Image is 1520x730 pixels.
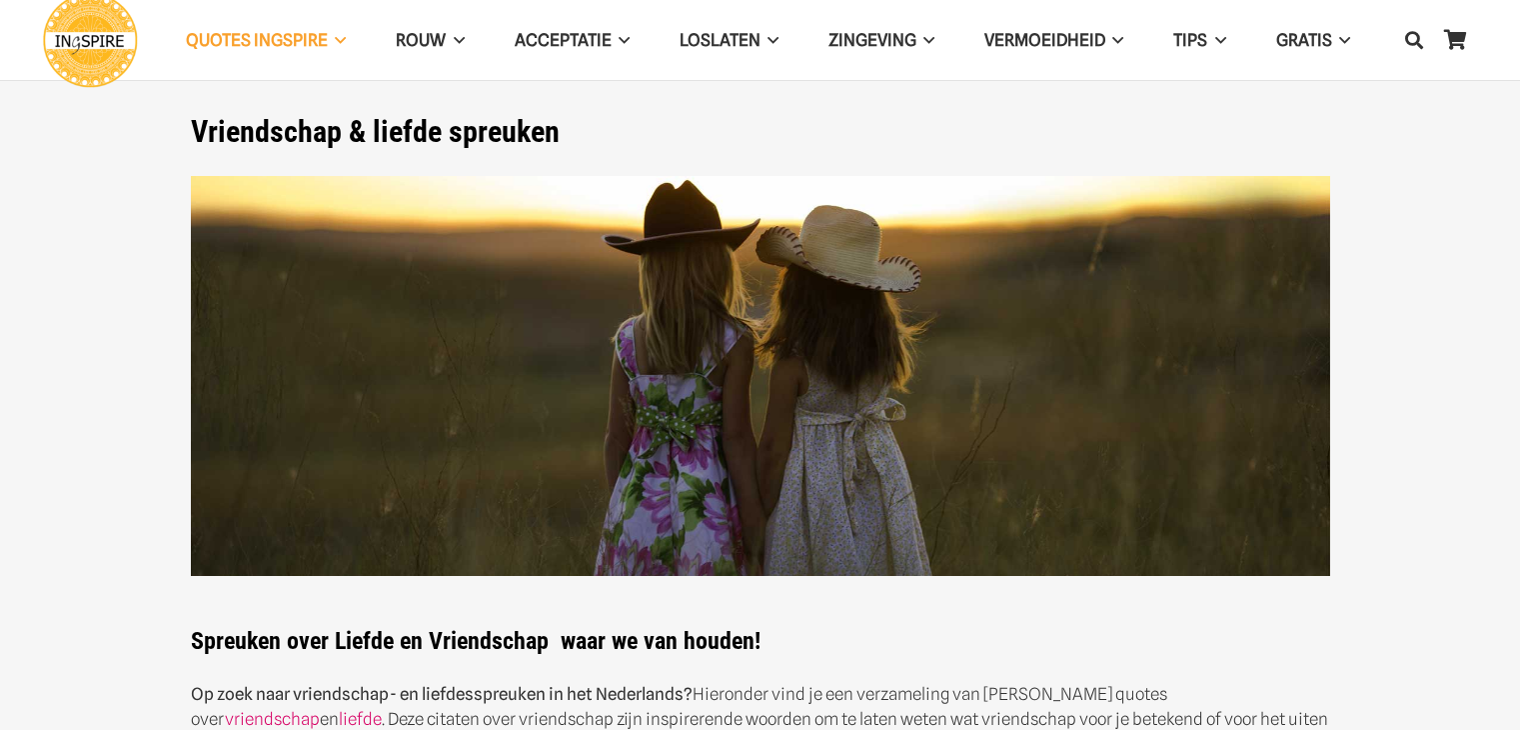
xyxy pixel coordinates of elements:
a: ZingevingZingeving Menu [803,15,959,66]
a: liefde [339,709,382,729]
span: VERMOEIDHEID Menu [1105,15,1123,65]
a: QUOTES INGSPIREQUOTES INGSPIRE Menu [161,15,371,66]
span: VERMOEIDHEID [984,30,1105,50]
span: Zingeving Menu [916,15,934,65]
span: Zingeving [828,30,916,50]
span: QUOTES INGSPIRE [186,30,328,50]
strong: Spreuken over Liefde en Vriendschap waar we van houden! [191,627,760,655]
span: Acceptatie [515,30,612,50]
a: AcceptatieAcceptatie Menu [490,15,655,66]
a: vriendschap [225,709,320,729]
span: TIPS [1173,30,1207,50]
span: Acceptatie Menu [612,15,630,65]
span: TIPS Menu [1207,15,1225,65]
a: LoslatenLoslaten Menu [655,15,803,66]
a: VERMOEIDHEIDVERMOEIDHEID Menu [959,15,1148,66]
h1: Vriendschap & liefde spreuken [191,114,1330,150]
a: TIPSTIPS Menu [1148,15,1250,66]
img: De mooiste spreuken over vriendschap om te delen! - Bekijk de mooiste vriendschaps quotes van Ing... [191,176,1330,577]
span: Loslaten [680,30,760,50]
a: Zoeken [1394,15,1434,65]
span: GRATIS Menu [1332,15,1350,65]
a: ROUWROUW Menu [371,15,489,66]
strong: Op zoek naar vriendschap- en liefdesspreuken in het Nederlands? [191,684,693,704]
a: GRATISGRATIS Menu [1251,15,1375,66]
span: ROUW [396,30,446,50]
span: GRATIS [1276,30,1332,50]
span: QUOTES INGSPIRE Menu [328,15,346,65]
span: Loslaten Menu [760,15,778,65]
span: ROUW Menu [446,15,464,65]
